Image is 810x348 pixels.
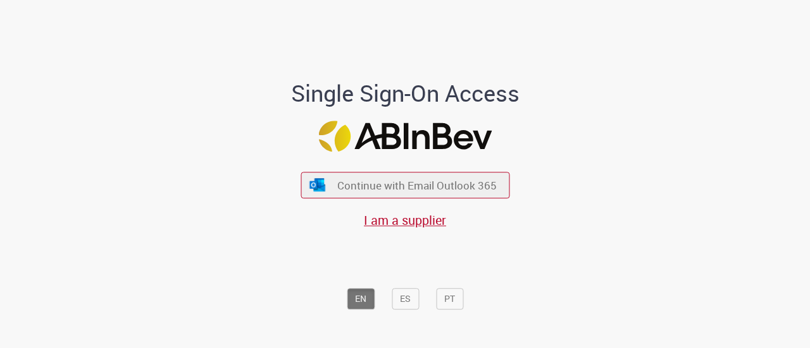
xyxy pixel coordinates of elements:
[392,288,419,309] button: ES
[318,121,492,152] img: Logo ABInBev
[337,178,497,193] span: Continue with Email Outlook 365
[436,288,463,309] button: PT
[301,172,509,198] button: ícone Azure/Microsoft 360 Continue with Email Outlook 365
[230,81,581,106] h1: Single Sign-On Access
[309,178,327,191] img: ícone Azure/Microsoft 360
[347,288,375,309] button: EN
[364,212,446,229] a: I am a supplier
